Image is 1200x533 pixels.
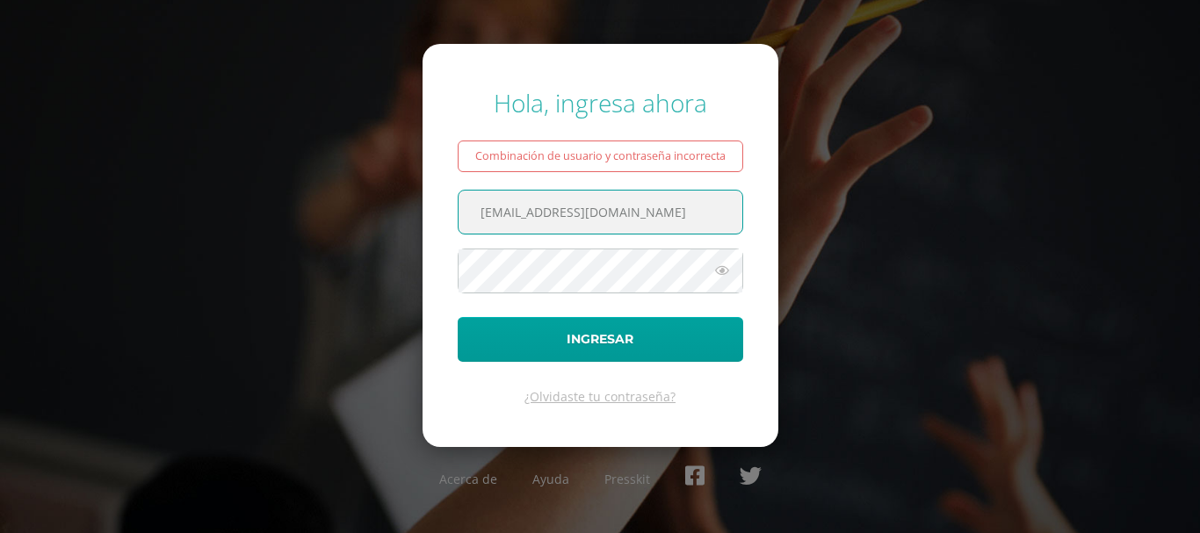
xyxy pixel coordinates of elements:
[532,471,569,487] a: Ayuda
[604,471,650,487] a: Presskit
[458,317,743,362] button: Ingresar
[459,191,742,234] input: Correo electrónico o usuario
[524,388,676,405] a: ¿Olvidaste tu contraseña?
[458,86,743,119] div: Hola, ingresa ahora
[439,471,497,487] a: Acerca de
[458,140,743,172] div: Combinación de usuario y contraseña incorrecta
